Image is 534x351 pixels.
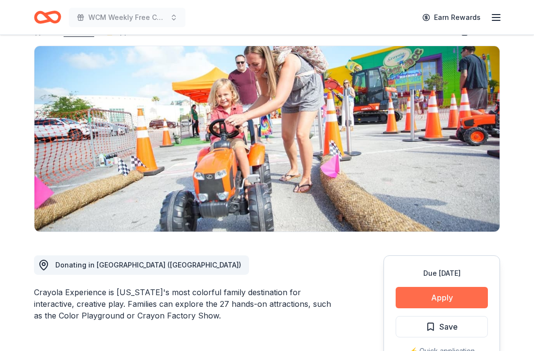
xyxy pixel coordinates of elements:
[396,316,488,337] button: Save
[396,267,488,279] div: Due [DATE]
[417,9,486,26] a: Earn Rewards
[34,46,500,232] img: Image for Crayola Experience (Orlando)
[55,261,241,269] span: Donating in [GEOGRAPHIC_DATA] ([GEOGRAPHIC_DATA])
[34,6,61,29] a: Home
[88,12,166,23] span: WCM Weekly Free Community Bingo [GEOGRAPHIC_DATA] [US_STATE]
[58,28,61,36] span: •
[34,286,337,321] div: Crayola Experience is [US_STATE]'s most colorful family destination for interactive, creative pla...
[396,287,488,308] button: Apply
[439,320,458,333] span: Save
[69,8,185,27] button: WCM Weekly Free Community Bingo [GEOGRAPHIC_DATA] [US_STATE]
